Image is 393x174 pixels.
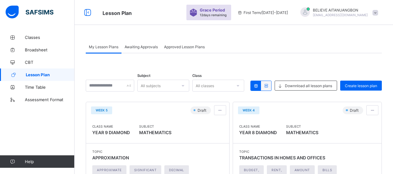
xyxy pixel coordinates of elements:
[349,108,360,113] span: Draft
[137,73,150,78] span: Subject
[295,168,310,172] span: Amount
[239,130,277,135] span: YEAR 8 DIAMOND
[243,108,255,112] span: WEEK 4
[6,6,53,19] img: safsims
[92,150,192,153] span: Topic
[141,80,161,92] div: All subjects
[97,168,122,172] span: Approximate
[345,83,377,88] span: Create lesson plan
[164,45,205,49] span: Approved Lesson Plans
[272,168,282,172] span: Rent,
[197,108,208,113] span: Draft
[286,125,318,128] span: Subject
[200,13,226,17] span: 12 days remaining
[139,128,171,137] span: MATHEMATICS
[92,125,130,128] span: Class Name
[103,10,132,16] span: Lesson Plan
[25,159,74,164] span: Help
[92,155,129,160] span: APPROXIMATION
[239,155,325,160] span: TRANSACTIONS IN HOMES AND OFFICES
[26,72,75,77] span: Lesson Plan
[134,168,157,172] span: Significant
[169,168,184,172] span: Decimal
[237,10,288,15] span: session/term information
[244,168,259,172] span: Budget,
[239,150,340,153] span: Topic
[313,13,368,17] span: [EMAIL_ADDRESS][DOMAIN_NAME]
[322,168,332,172] span: Bills
[96,108,107,112] span: WEEK 5
[294,7,381,18] div: BELIEVEAITANUANGBON
[200,8,225,12] span: Grace Period
[196,80,214,92] div: All classes
[25,35,75,40] span: Classes
[313,8,368,12] span: BELIEVE AITANUANGBON
[139,125,171,128] span: Subject
[92,130,130,135] span: YEAR 9 DIAMOND
[25,97,75,102] span: Assessment Format
[239,125,277,128] span: Class Name
[89,45,118,49] span: My Lesson Plans
[125,45,158,49] span: Awaiting Approvals
[192,73,202,78] span: Class
[25,60,75,65] span: CBT
[190,9,197,16] img: sticker-purple.71386a28dfed39d6af7621340158ba97.svg
[25,47,75,52] span: Broadsheet
[286,128,318,137] span: MATHEMATICS
[25,85,75,90] span: Time Table
[285,83,332,88] span: Downnload all lesson plans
